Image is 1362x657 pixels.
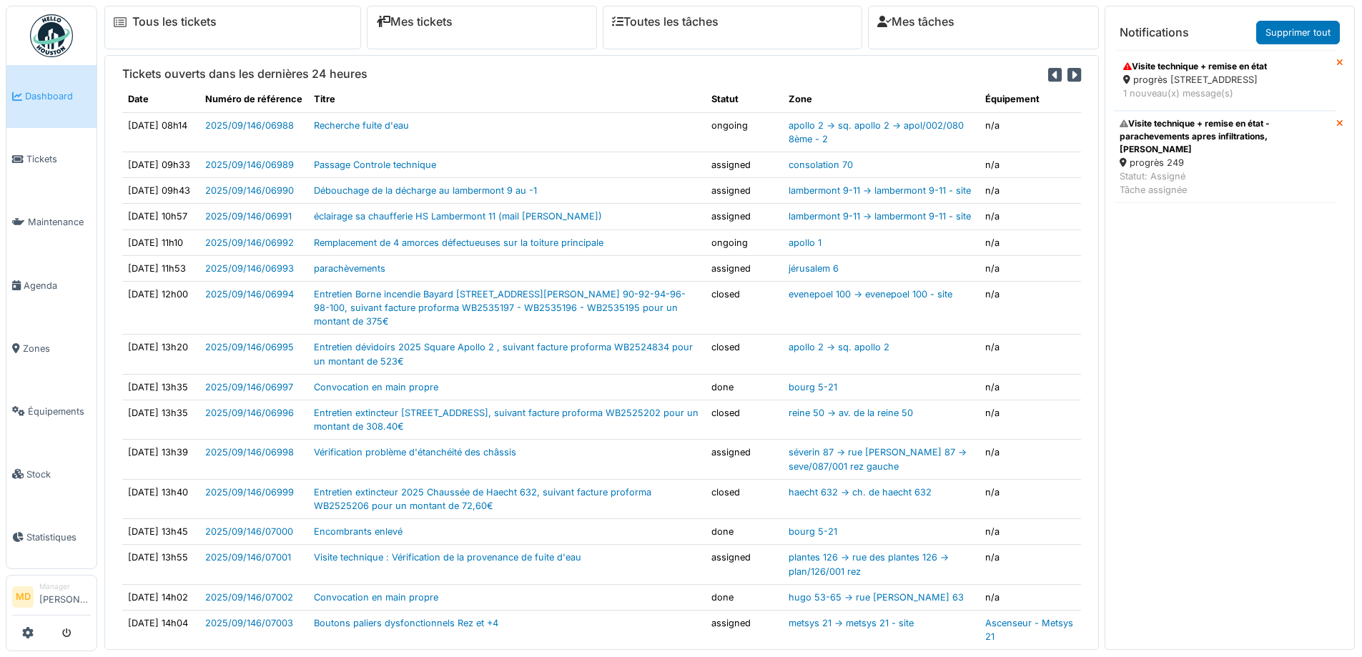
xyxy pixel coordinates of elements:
a: Boutons paliers dysfonctionnels Rez et +4 [314,618,498,628]
span: Stock [26,468,91,481]
a: Convocation en main propre [314,592,438,603]
a: Visite technique + remise en état progrès [STREET_ADDRESS] 1 nouveau(x) message(s) [1114,50,1336,110]
a: Stock [6,443,97,505]
a: plantes 126 -> rue des plantes 126 -> plan/126/001 rez [789,552,949,576]
div: progrès [STREET_ADDRESS] [1123,73,1327,87]
td: n/a [979,112,1081,152]
td: n/a [979,440,1081,479]
td: n/a [979,204,1081,229]
a: Entretien extincteur [STREET_ADDRESS], suivant facture proforma WB2525202 pour un montant de 308.40€ [314,407,699,432]
a: Débouchage de la décharge au lambermont 9 au -1 [314,185,537,196]
td: [DATE] 13h39 [122,440,199,479]
td: done [706,519,783,545]
a: Tous les tickets [132,15,217,29]
a: Ascenseur - Metsys 21 [985,618,1073,642]
td: [DATE] 09h33 [122,152,199,177]
a: 2025/09/146/06996 [205,407,294,418]
a: Entretien Borne incendie Bayard [STREET_ADDRESS][PERSON_NAME] 90-92-94-96-98-100, suivant facture... [314,289,686,327]
a: 2025/09/146/07001 [205,552,291,563]
td: [DATE] 13h40 [122,479,199,518]
a: Équipements [6,380,97,443]
a: séverin 87 -> rue [PERSON_NAME] 87 -> seve/087/001 rez gauche [789,447,967,471]
a: 2025/09/146/06988 [205,120,294,131]
a: bourg 5-21 [789,382,837,392]
a: 2025/09/146/06998 [205,447,294,458]
h6: Tickets ouverts dans les dernières 24 heures [122,67,367,81]
a: Vérification problème d'étanchéité des châssis [314,447,516,458]
a: apollo 2 -> sq. apollo 2 [789,342,889,352]
a: 2025/09/146/06991 [205,211,292,222]
span: Équipements [28,405,91,418]
td: closed [706,400,783,440]
a: hugo 53-65 -> rue [PERSON_NAME] 63 [789,592,964,603]
a: Tickets [6,128,97,191]
span: Tickets [26,152,91,166]
a: 2025/09/146/06992 [205,237,294,248]
td: assigned [706,610,783,649]
th: Équipement [979,87,1081,112]
a: jérusalem 6 [789,263,839,274]
h6: Notifications [1120,26,1189,39]
span: Agenda [24,279,91,292]
td: ongoing [706,229,783,255]
td: n/a [979,400,1081,440]
a: haecht 632 -> ch. de haecht 632 [789,487,932,498]
td: assigned [706,255,783,281]
td: closed [706,281,783,335]
td: n/a [979,335,1081,374]
td: [DATE] 11h53 [122,255,199,281]
th: Date [122,87,199,112]
a: Maintenance [6,191,97,254]
td: assigned [706,152,783,177]
td: n/a [979,178,1081,204]
th: Zone [783,87,980,112]
a: Toutes les tâches [612,15,719,29]
a: MD Manager[PERSON_NAME] [12,581,91,616]
td: done [706,374,783,400]
th: Statut [706,87,783,112]
td: closed [706,479,783,518]
a: Passage Controle technique [314,159,436,170]
a: apollo 1 [789,237,821,248]
td: [DATE] 11h10 [122,229,199,255]
a: evenepoel 100 -> evenepoel 100 - site [789,289,952,300]
a: metsys 21 -> metsys 21 - site [789,618,914,628]
td: [DATE] 09h43 [122,178,199,204]
td: n/a [979,152,1081,177]
td: assigned [706,545,783,584]
a: lambermont 9-11 -> lambermont 9-11 - site [789,185,971,196]
a: Remplacement de 4 amorces défectueuses sur la toiture principale [314,237,603,248]
a: Entretien dévidoirs 2025 Square Apollo 2 , suivant facture proforma WB2524834 pour un montant de ... [314,342,693,366]
a: apollo 2 -> sq. apollo 2 -> apol/002/080 8ème - 2 [789,120,964,144]
td: n/a [979,584,1081,610]
a: parachèvements [314,263,385,274]
td: assigned [706,440,783,479]
a: Zones [6,317,97,380]
a: Visite technique + remise en état - parachevements apres infiltrations, [PERSON_NAME] progrès 249... [1114,111,1336,204]
td: done [706,584,783,610]
span: Maintenance [28,215,91,229]
td: [DATE] 08h14 [122,112,199,152]
td: [DATE] 13h45 [122,519,199,545]
a: Encombrants enlevé [314,526,403,537]
div: progrès 249 [1120,156,1331,169]
td: ongoing [706,112,783,152]
a: 2025/09/146/07002 [205,592,293,603]
th: Titre [308,87,706,112]
a: Supprimer tout [1256,21,1340,44]
img: Badge_color-CXgf-gQk.svg [30,14,73,57]
a: Visite technique : Vérification de la provenance de fuite d'eau [314,552,581,563]
a: Recherche fuite d'eau [314,120,409,131]
a: Agenda [6,254,97,317]
a: Entretien extincteur 2025 Chaussée de Haecht 632, suivant facture proforma WB2525206 pour un mont... [314,487,651,511]
th: Numéro de référence [199,87,308,112]
td: n/a [979,545,1081,584]
td: [DATE] 13h35 [122,374,199,400]
td: n/a [979,281,1081,335]
span: Zones [23,342,91,355]
td: [DATE] 13h35 [122,400,199,440]
li: [PERSON_NAME] [39,581,91,612]
a: lambermont 9-11 -> lambermont 9-11 - site [789,211,971,222]
td: [DATE] 13h20 [122,335,199,374]
a: consolation 70 [789,159,853,170]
